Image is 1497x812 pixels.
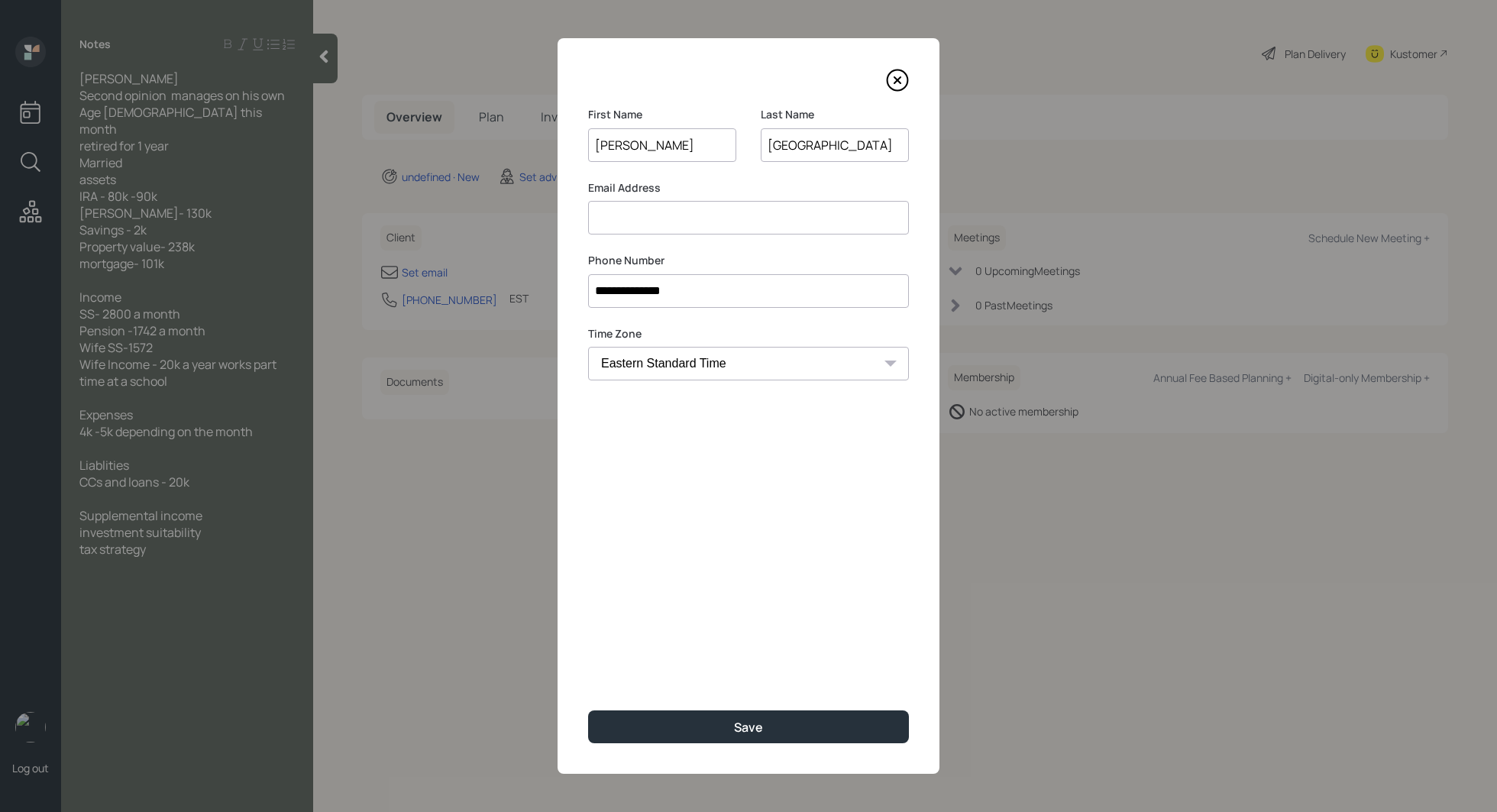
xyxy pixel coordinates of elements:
[588,180,909,196] label: Email Address
[761,107,909,122] label: Last Name
[588,107,736,122] label: First Name
[588,710,909,743] button: Save
[588,253,909,268] label: Phone Number
[734,719,763,736] div: Save
[588,326,909,341] label: Time Zone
